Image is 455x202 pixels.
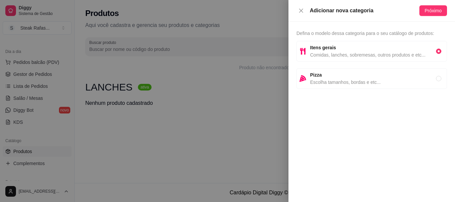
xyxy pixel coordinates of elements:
span: Defina o modelo dessa categoria para o seu catálogo de produtos: [296,31,434,36]
span: Próximo [425,7,442,14]
span: close [298,8,304,13]
div: Adicionar nova categoria [310,7,419,15]
button: Próximo [419,5,447,16]
strong: Pizza [310,72,322,78]
span: Escolha tamanhos, bordas e etc... [310,79,436,86]
button: Close [296,8,306,14]
strong: Itens gerais [310,45,336,50]
span: Comidas, lanches, sobremesas, outros produtos e etc... [310,51,436,59]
